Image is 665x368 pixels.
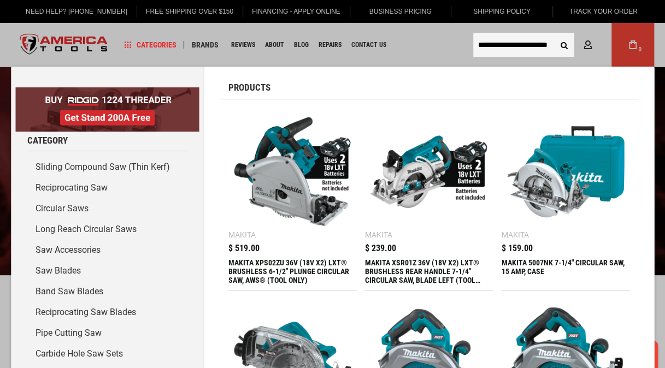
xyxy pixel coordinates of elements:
img: MAKITA 5007NK 7-1/4 [507,113,624,230]
div: MAKITA XPS02ZU 36V (18V X2) LXT® BRUSHLESS 6-1/2 [228,258,357,284]
span: $ 239.00 [365,244,396,253]
a: Sliding Compound Saw (Thin Kerf) [27,157,187,177]
img: BOGO: Buy RIDGID® 1224 Threader, Get Stand 200A Free! [15,87,199,132]
img: MAKITA XPS02ZU 36V (18V X2) LXT® BRUSHLESS 6-1/2 [234,113,351,230]
a: Circular Saws [27,198,187,219]
span: Brands [192,41,219,49]
a: Saw Blades [27,260,187,281]
span: Products [228,83,270,92]
button: Search [554,34,574,55]
a: Carbide Hole Saw Sets [27,343,187,364]
a: Reciprocating Saw [27,177,187,198]
a: Categories [119,38,181,52]
span: Categories [124,41,176,49]
div: Makita [365,231,392,239]
div: MAKITA 5007NK 7-1/4 [501,258,629,284]
div: Makita [228,231,256,239]
div: Makita [501,231,528,239]
span: $ 159.00 [501,244,532,253]
div: MAKITA XSR01Z 36V (18V X2) LXT® BRUSHLESS REAR HANDLE 7-1/4 [365,258,493,284]
button: Open LiveChat chat widget [126,14,139,27]
a: Brands [187,38,223,52]
a: MAKITA XPS02ZU 36V (18V X2) LXT® BRUSHLESS 6-1/2 Makita $ 519.00 MAKITA XPS02ZU 36V (18V X2) LXT®... [228,108,357,290]
a: Reciprocating Saw Blades [27,302,187,323]
a: Band Saw Blades [27,281,187,302]
a: Saw Accessories [27,240,187,260]
p: We're away right now. Please check back later! [15,16,123,25]
a: Long Reach Circular Saws [27,219,187,240]
a: MAKITA 5007NK 7-1/4 Makita $ 159.00 MAKITA 5007NK 7-1/4" CIRCULAR SAW, 15 AMP, CASE [501,108,629,290]
a: Pipe Cutting Saw [27,323,187,343]
a: MAKITA XSR01Z 36V (18V X2) LXT® BRUSHLESS REAR HANDLE 7-1/4 Makita $ 239.00 MAKITA XSR01Z 36V (18... [365,108,493,290]
span: Category [27,136,68,145]
span: $ 519.00 [228,244,260,253]
img: MAKITA XSR01Z 36V (18V X2) LXT® BRUSHLESS REAR HANDLE 7-1/4 [370,113,488,230]
a: BOGO: Buy RIDGID® 1224 Threader, Get Stand 200A Free! [15,87,199,96]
